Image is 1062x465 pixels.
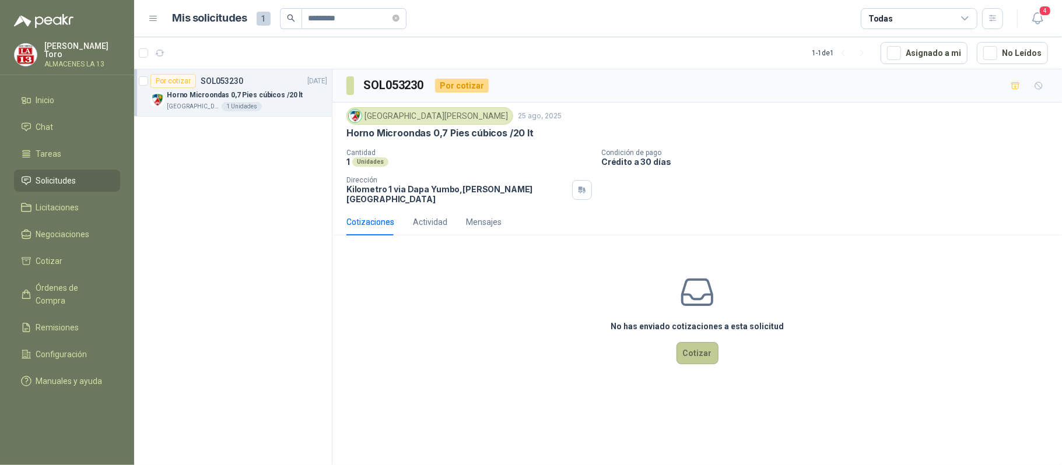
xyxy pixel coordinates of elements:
[346,107,513,125] div: [GEOGRAPHIC_DATA][PERSON_NAME]
[466,216,502,228] div: Mensajes
[14,14,73,28] img: Logo peakr
[222,102,262,111] div: 1 Unidades
[36,94,55,107] span: Inicio
[14,143,120,165] a: Tareas
[36,375,103,388] span: Manuales y ayuda
[346,157,350,167] p: 1
[352,157,388,167] div: Unidades
[363,76,426,94] h3: SOL053230
[44,42,120,58] p: [PERSON_NAME] Toro
[150,93,164,107] img: Company Logo
[36,348,87,361] span: Configuración
[14,223,120,245] a: Negociaciones
[601,157,1057,167] p: Crédito a 30 días
[14,316,120,339] a: Remisiones
[173,10,247,27] h1: Mis solicitudes
[346,216,394,228] div: Cotizaciones
[346,127,534,139] p: Horno Microondas 0,7 Pies cúbicos /20 lt
[167,90,303,101] p: Horno Microondas 0,7 Pies cúbicos /20 lt
[201,77,243,85] p: SOL053230
[36,281,109,307] span: Órdenes de Compra
[611,320,784,333] h3: No has enviado cotizaciones a esta solicitud
[518,111,562,122] p: 25 ago, 2025
[257,12,271,26] span: 1
[150,74,196,88] div: Por cotizar
[36,321,79,334] span: Remisiones
[14,277,120,312] a: Órdenes de Compra
[349,110,362,122] img: Company Logo
[601,149,1057,157] p: Condición de pago
[307,76,327,87] p: [DATE]
[14,116,120,138] a: Chat
[14,370,120,392] a: Manuales y ayuda
[14,250,120,272] a: Cotizar
[346,176,567,184] p: Dirección
[15,44,37,66] img: Company Logo
[346,149,592,157] p: Cantidad
[36,147,62,160] span: Tareas
[392,13,399,24] span: close-circle
[346,184,567,204] p: Kilometro 1 via Dapa Yumbo , [PERSON_NAME][GEOGRAPHIC_DATA]
[36,255,63,267] span: Cotizar
[1027,8,1048,29] button: 4
[14,343,120,365] a: Configuración
[134,69,332,117] a: Por cotizarSOL053230[DATE] Company LogoHorno Microondas 0,7 Pies cúbicos /20 lt[GEOGRAPHIC_DATA][...
[36,228,90,241] span: Negociaciones
[1039,5,1052,16] span: 4
[36,174,76,187] span: Solicitudes
[167,102,219,111] p: [GEOGRAPHIC_DATA][PERSON_NAME]
[287,14,295,22] span: search
[36,121,54,133] span: Chat
[36,201,79,214] span: Licitaciones
[413,216,447,228] div: Actividad
[14,89,120,111] a: Inicio
[392,15,399,22] span: close-circle
[435,79,489,93] div: Por cotizar
[677,342,718,364] button: Cotizar
[977,42,1048,64] button: No Leídos
[812,44,871,62] div: 1 - 1 de 1
[44,61,120,68] p: ALMACENES LA 13
[14,196,120,219] a: Licitaciones
[868,12,893,25] div: Todas
[14,170,120,192] a: Solicitudes
[881,42,968,64] button: Asignado a mi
